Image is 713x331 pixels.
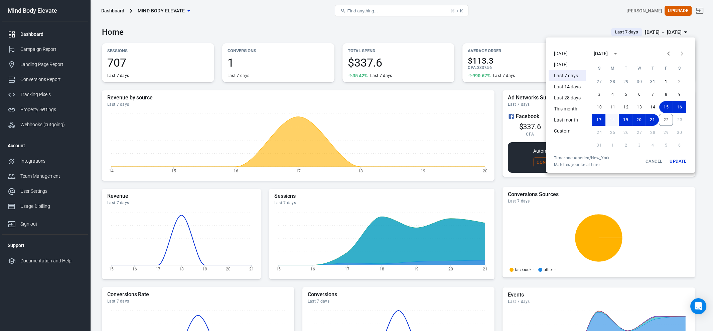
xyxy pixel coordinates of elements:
button: 28 [606,76,619,88]
button: Cancel [643,155,665,167]
li: Last month [549,114,586,126]
button: 11 [606,101,619,113]
button: 27 [592,76,606,88]
li: Last 7 days [549,70,586,81]
button: 10 [592,101,606,113]
button: 6 [632,88,646,100]
button: 2 [673,76,686,88]
button: 1 [659,76,673,88]
li: This month [549,103,586,114]
li: Last 14 days [549,81,586,92]
button: 5 [619,88,632,100]
button: 31 [646,76,659,88]
span: Wednesday [633,62,645,75]
button: 19 [619,114,632,126]
li: [DATE] [549,48,586,59]
button: 21 [646,114,659,126]
button: 7 [646,88,659,100]
button: 9 [673,88,686,100]
div: Timezone: America/New_York [554,155,610,161]
button: 18 [605,114,619,126]
div: [DATE] [594,50,608,57]
div: Open Intercom Messenger [690,298,706,314]
button: 22 [659,114,673,126]
button: calendar view is open, switch to year view [610,48,621,59]
button: 15 [659,101,673,113]
button: 3 [592,88,606,100]
span: Saturday [673,62,685,75]
button: 4 [606,88,619,100]
button: 29 [619,76,632,88]
button: 17 [592,114,605,126]
button: 30 [632,76,646,88]
li: [DATE] [549,59,586,70]
button: 12 [619,101,632,113]
li: Custom [549,126,586,137]
span: Thursday [647,62,659,75]
button: 13 [632,101,646,113]
button: Update [667,155,689,167]
li: Last 28 days [549,92,586,103]
button: 8 [659,88,673,100]
span: Matches your local time [554,162,610,167]
span: Sunday [593,62,605,75]
span: Friday [660,62,672,75]
span: Tuesday [620,62,632,75]
span: Monday [606,62,618,75]
button: Previous month [662,47,675,60]
button: 14 [646,101,659,113]
button: 16 [673,101,686,113]
button: 20 [632,114,646,126]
